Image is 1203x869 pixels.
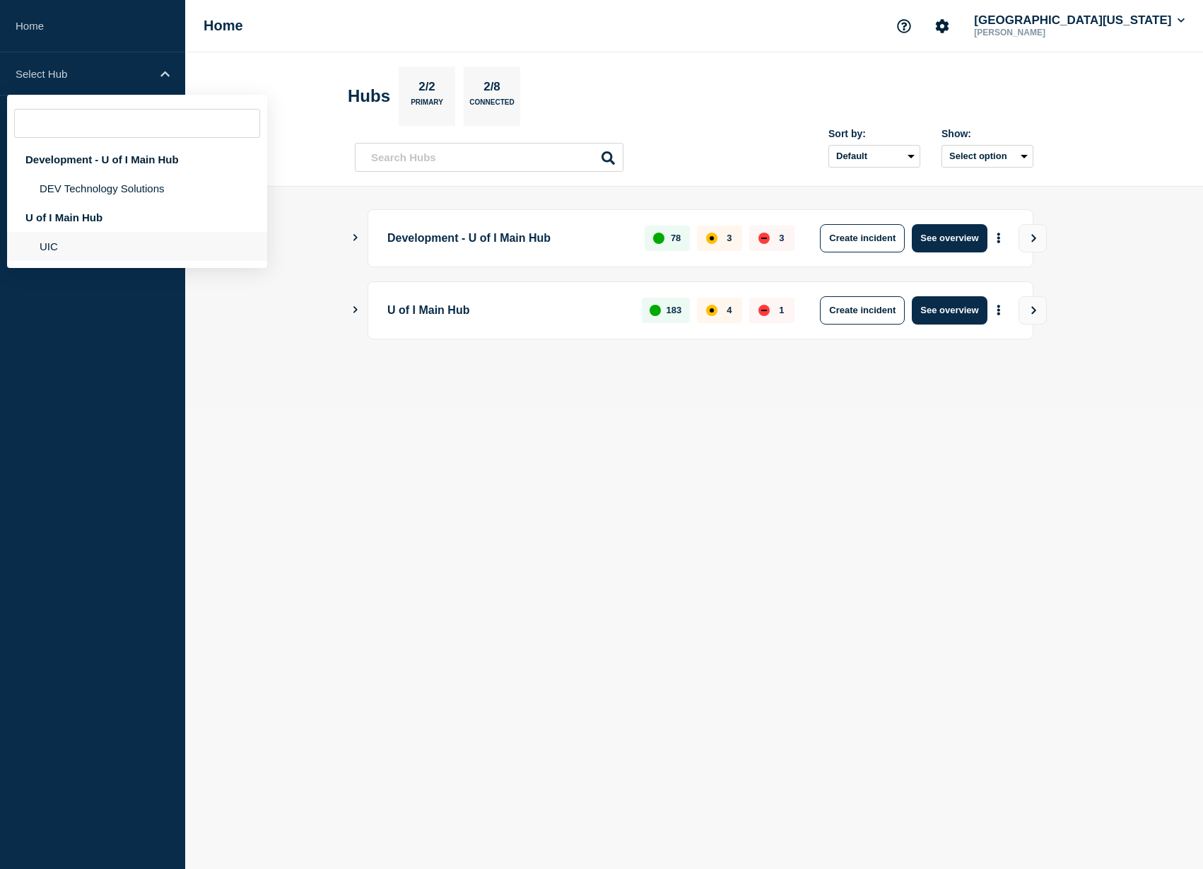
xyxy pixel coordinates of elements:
[352,305,359,315] button: Show Connected Hubs
[727,233,732,243] p: 3
[16,68,151,80] p: Select Hub
[941,128,1033,139] div: Show:
[758,305,770,316] div: down
[7,203,267,232] div: U of I Main Hub
[971,13,1187,28] button: [GEOGRAPHIC_DATA][US_STATE]
[828,145,920,168] select: Sort by
[387,224,628,252] p: Development - U of I Main Hub
[411,98,443,113] p: Primary
[779,305,784,315] p: 1
[7,232,267,261] li: UIC
[204,18,243,34] h1: Home
[7,145,267,174] div: Development - U of I Main Hub
[828,128,920,139] div: Sort by:
[479,80,506,98] p: 2/8
[671,233,681,243] p: 78
[990,297,1008,323] button: More actions
[990,225,1008,251] button: More actions
[912,296,987,325] button: See overview
[352,233,359,243] button: Show Connected Hubs
[7,174,267,203] li: DEV Technology Solutions
[706,233,717,244] div: affected
[387,296,626,325] p: U of I Main Hub
[971,28,1118,37] p: [PERSON_NAME]
[1019,296,1047,325] button: View
[941,145,1033,168] button: Select option
[1019,224,1047,252] button: View
[889,11,919,41] button: Support
[355,143,623,172] input: Search Hubs
[727,305,732,315] p: 4
[413,80,441,98] p: 2/2
[469,98,514,113] p: Connected
[912,224,987,252] button: See overview
[820,224,905,252] button: Create incident
[706,305,717,316] div: affected
[650,305,661,316] div: up
[667,305,682,315] p: 183
[820,296,905,325] button: Create incident
[927,11,957,41] button: Account settings
[653,233,664,244] div: up
[348,86,390,106] h2: Hubs
[779,233,784,243] p: 3
[758,233,770,244] div: down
